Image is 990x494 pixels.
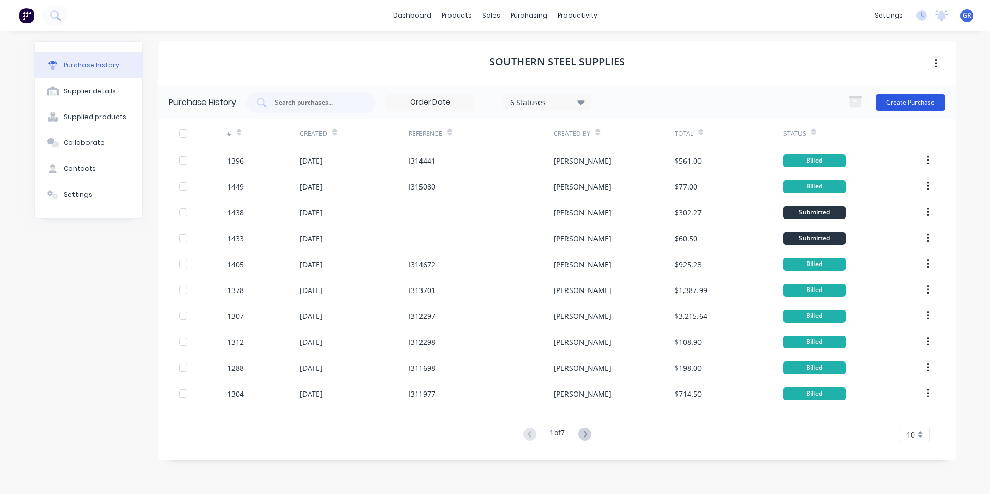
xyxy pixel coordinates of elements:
h1: Southern Steel Supplies [489,55,625,68]
div: I312298 [409,337,435,347]
div: 1433 [227,233,244,244]
div: [DATE] [300,285,323,296]
div: [DATE] [300,181,323,192]
div: Purchase history [64,61,119,70]
div: I313701 [409,285,435,296]
div: 1396 [227,155,244,166]
div: 1307 [227,311,244,322]
div: [PERSON_NAME] [554,337,612,347]
div: productivity [552,8,603,23]
div: Collaborate [64,138,105,148]
div: Status [783,129,806,138]
div: Supplied products [64,112,126,122]
div: Billed [783,180,846,193]
button: Collaborate [35,130,142,156]
div: $3,215.64 [675,311,707,322]
div: [DATE] [300,337,323,347]
button: Purchase history [35,52,142,78]
div: I311977 [409,388,435,399]
div: Purchase History [169,96,236,109]
div: 1438 [227,207,244,218]
div: [DATE] [300,207,323,218]
div: Created By [554,129,590,138]
div: 1312 [227,337,244,347]
div: [PERSON_NAME] [554,233,612,244]
div: 1405 [227,259,244,270]
div: purchasing [505,8,552,23]
div: [PERSON_NAME] [554,285,612,296]
div: $60.50 [675,233,697,244]
div: Billed [783,336,846,348]
div: Billed [783,154,846,167]
span: GR [963,11,971,20]
div: $714.50 [675,388,702,399]
div: 6 Statuses [510,96,584,107]
div: 1 of 7 [550,427,565,442]
button: Contacts [35,156,142,182]
a: dashboard [388,8,436,23]
div: $108.90 [675,337,702,347]
div: [PERSON_NAME] [554,388,612,399]
div: $925.28 [675,259,702,270]
span: 10 [907,429,915,440]
div: I314672 [409,259,435,270]
div: Supplier details [64,86,116,96]
div: Billed [783,258,846,271]
div: $561.00 [675,155,702,166]
div: products [436,8,477,23]
div: [DATE] [300,388,323,399]
div: [PERSON_NAME] [554,362,612,373]
div: $302.27 [675,207,702,218]
div: [DATE] [300,233,323,244]
input: Order Date [387,95,474,110]
div: [PERSON_NAME] [554,311,612,322]
div: I312297 [409,311,435,322]
div: # [227,129,231,138]
div: [DATE] [300,155,323,166]
div: Billed [783,310,846,323]
div: $77.00 [675,181,697,192]
div: I314441 [409,155,435,166]
div: sales [477,8,505,23]
input: Search purchases... [274,97,360,108]
div: 1449 [227,181,244,192]
div: 1378 [227,285,244,296]
img: Factory [19,8,34,23]
div: I311698 [409,362,435,373]
div: 1304 [227,388,244,399]
div: Contacts [64,164,96,173]
button: Settings [35,182,142,208]
div: [DATE] [300,311,323,322]
div: Total [675,129,693,138]
div: 1288 [227,362,244,373]
button: Create Purchase [876,94,945,111]
div: Submitted [783,232,846,245]
div: [PERSON_NAME] [554,259,612,270]
div: [DATE] [300,362,323,373]
div: Billed [783,361,846,374]
div: Settings [64,190,92,199]
div: [PERSON_NAME] [554,181,612,192]
div: $198.00 [675,362,702,373]
button: Supplier details [35,78,142,104]
button: Supplied products [35,104,142,130]
div: Reference [409,129,442,138]
div: I315080 [409,181,435,192]
div: Submitted [783,206,846,219]
div: settings [869,8,908,23]
div: Created [300,129,327,138]
div: $1,387.99 [675,285,707,296]
div: Billed [783,387,846,400]
div: Billed [783,284,846,297]
div: [PERSON_NAME] [554,155,612,166]
div: [PERSON_NAME] [554,207,612,218]
div: [DATE] [300,259,323,270]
